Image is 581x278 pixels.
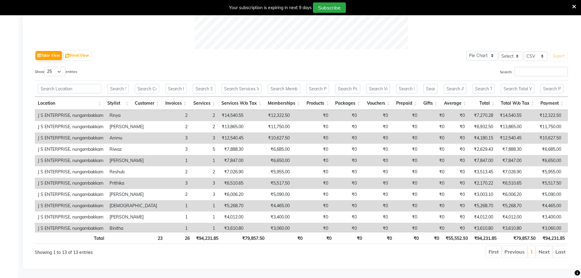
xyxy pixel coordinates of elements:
[447,166,468,178] td: ₹0
[246,223,293,234] td: ₹3,060.00
[106,178,160,189] td: Prithika
[218,166,246,178] td: ₹7,026.90
[331,121,360,132] td: ₹0
[218,144,246,155] td: ₹7,888.30
[420,189,447,200] td: ₹0
[391,189,420,200] td: ₹0
[221,232,267,244] th: ₹79,857.50
[391,211,420,223] td: ₹0
[160,211,191,223] td: 1
[160,155,191,166] td: 1
[468,166,496,178] td: ₹3,513.45
[106,189,160,200] td: [PERSON_NAME]
[293,200,331,211] td: ₹0
[218,178,246,189] td: ₹6,510.65
[246,211,293,223] td: ₹3,400.00
[498,97,537,110] th: Total W/o Tax: activate to sort column ascending
[447,144,468,155] td: ₹0
[468,132,496,144] td: ₹4,180.15
[160,132,191,144] td: 3
[391,223,420,234] td: ₹0
[267,232,306,244] th: ₹0
[496,155,525,166] td: ₹7,847.00
[420,132,447,144] td: ₹0
[393,97,420,110] th: Prepaid: activate to sort column ascending
[35,178,106,189] td: J S ENTERPRISE, nungambakkam
[218,223,246,234] td: ₹3,610.80
[525,132,564,144] td: ₹10,627.50
[35,246,252,256] div: Showing 1 to 13 of 13 entries
[501,84,534,93] input: Search Total W/o Tax
[160,223,191,234] td: 1
[360,189,391,200] td: ₹0
[293,178,331,189] td: ₹0
[160,178,191,189] td: 3
[391,110,420,121] td: ₹0
[515,67,568,76] input: Search:
[106,166,160,178] td: Reshub
[106,223,160,234] td: Binitha
[35,110,106,121] td: J S ENTERPRISE, nungambakkam
[360,121,391,132] td: ₹0
[313,2,346,13] button: Subscribe
[496,189,525,200] td: ₹6,006.20
[160,144,191,155] td: 3
[306,232,335,244] th: ₹0
[468,189,496,200] td: ₹3,003.10
[391,144,420,155] td: ₹0
[496,144,525,155] td: ₹7,888.30
[525,189,564,200] td: ₹5,090.00
[496,110,525,121] td: ₹14,540.55
[218,97,265,110] th: Services W/o Tax: activate to sort column ascending
[391,132,420,144] td: ₹0
[360,223,391,234] td: ₹0
[191,166,218,178] td: 2
[35,166,106,178] td: J S ENTERPRISE, nungambakkam
[540,84,564,93] input: Search Payment
[246,178,293,189] td: ₹5,517.50
[391,155,420,166] td: ₹0
[420,155,447,166] td: ₹0
[500,232,539,244] th: ₹79,857.50
[447,189,468,200] td: ₹0
[468,144,496,155] td: ₹2,629.43
[442,232,471,244] th: ₹55,552.93
[360,144,391,155] td: ₹0
[422,232,442,244] th: ₹0
[293,110,331,121] td: ₹0
[391,121,420,132] td: ₹0
[525,166,564,178] td: ₹5,955.00
[447,211,468,223] td: ₹0
[332,97,363,110] th: Packages: activate to sort column ascending
[360,155,391,166] td: ₹0
[160,110,191,121] td: 2
[551,51,567,61] button: Export
[35,121,106,132] td: J S ENTERPRISE, nungambakkam
[525,144,564,155] td: ₹6,685.00
[423,84,438,93] input: Search Gifts
[246,155,293,166] td: ₹6,650.00
[468,211,496,223] td: ₹4,012.00
[246,132,293,144] td: ₹10,627.50
[229,5,312,11] div: Your subscription is expiring in next 9 days
[496,211,525,223] td: ₹4,012.00
[331,155,360,166] td: ₹0
[391,178,420,189] td: ₹0
[191,144,218,155] td: 5
[525,178,564,189] td: ₹5,517.50
[106,211,160,223] td: [PERSON_NAME]
[331,178,360,189] td: ₹0
[265,97,303,110] th: Memberships: activate to sort column ascending
[35,144,106,155] td: J S ENTERPRISE, nungambakkam
[107,84,129,93] input: Search Stylist
[218,189,246,200] td: ₹6,006.20
[391,200,420,211] td: ₹0
[496,166,525,178] td: ₹7,026.90
[335,84,360,93] input: Search Packages
[366,84,390,93] input: Search Vouchers
[468,155,496,166] td: ₹7,847.00
[35,155,106,166] td: J S ENTERPRISE, nungambakkam
[303,97,332,110] th: Products: activate to sort column ascending
[35,51,62,60] button: Table View
[469,97,498,110] th: Total: activate to sort column ascending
